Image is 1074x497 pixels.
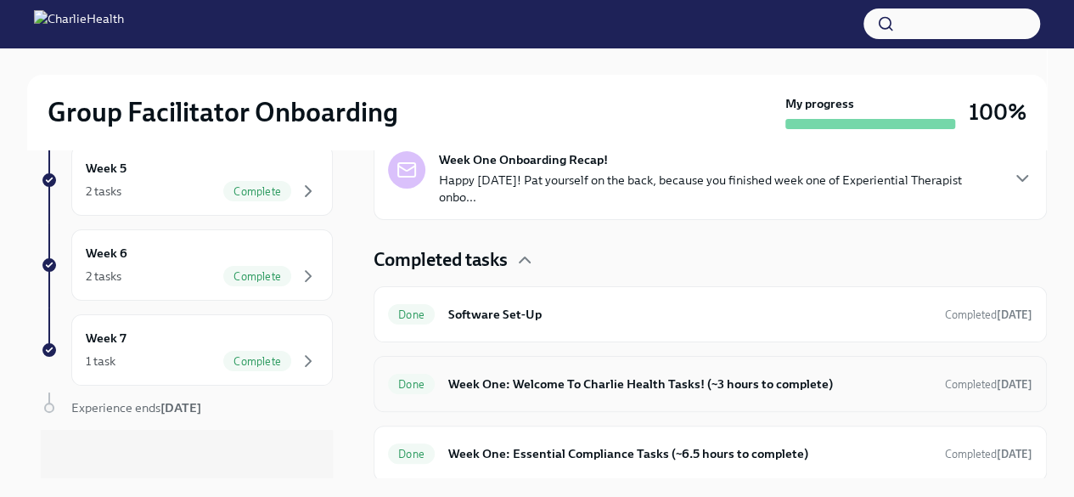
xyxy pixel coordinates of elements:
div: Completed tasks [374,247,1047,273]
div: 1 task [86,353,115,370]
strong: [DATE] [160,400,201,415]
h6: Software Set-Up [448,305,931,324]
a: Week 71 taskComplete [41,314,333,386]
strong: [DATE] [997,448,1032,460]
span: Complete [223,270,291,283]
strong: My progress [785,95,854,112]
h6: Week 7 [86,329,127,347]
a: DoneWeek One: Essential Compliance Tasks (~6.5 hours to complete)Completed[DATE] [388,440,1032,467]
span: Done [388,378,435,391]
span: July 29th, 2025 18:02 [945,307,1032,323]
h6: Week One: Welcome To Charlie Health Tasks! (~3 hours to complete) [448,375,931,393]
strong: Week One Onboarding Recap! [439,151,608,168]
a: DoneSoftware Set-UpCompleted[DATE] [388,301,1032,328]
h6: Week One: Essential Compliance Tasks (~6.5 hours to complete) [448,444,931,463]
h6: Week 5 [86,159,127,178]
h2: Group Facilitator Onboarding [48,95,398,129]
a: Week 52 tasksComplete [41,144,333,216]
h6: Week 6 [86,244,127,263]
div: 2 tasks [86,183,121,200]
img: CharlieHealth [34,10,124,37]
span: Completed [945,308,1032,321]
strong: [DATE] [997,308,1032,321]
span: Done [388,448,435,460]
span: August 2nd, 2025 23:02 [945,446,1032,462]
a: Week 62 tasksComplete [41,229,333,301]
span: Complete [223,185,291,198]
p: Happy [DATE]! Pat yourself on the back, because you finished week one of Experiential Therapist o... [439,172,998,206]
span: Complete [223,355,291,368]
span: Completed [945,448,1032,460]
span: Done [388,308,435,321]
div: 2 tasks [86,268,121,285]
a: DoneWeek One: Welcome To Charlie Health Tasks! (~3 hours to complete)Completed[DATE] [388,370,1032,398]
h4: Completed tasks [374,247,508,273]
h3: 100% [969,97,1026,127]
span: Experience ends [71,400,201,415]
span: Completed [945,378,1032,391]
strong: [DATE] [997,378,1032,391]
span: August 1st, 2025 00:38 [945,376,1032,393]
